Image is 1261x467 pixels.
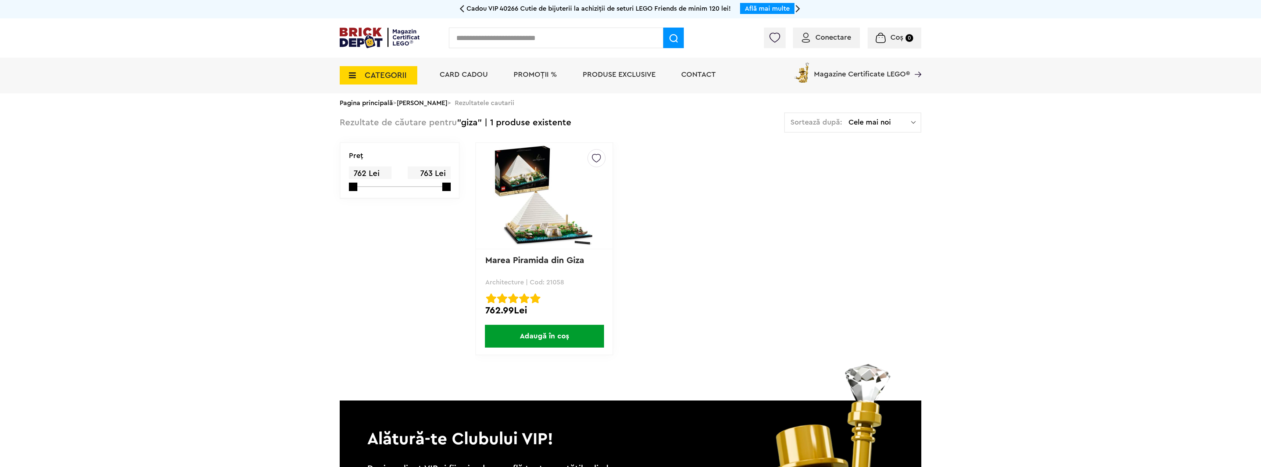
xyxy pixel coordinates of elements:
[485,279,603,285] p: Architecture | Cod: 21058
[745,5,790,12] a: Află mai multe
[530,293,540,303] img: Evaluare cu stele
[910,61,921,68] a: Magazine Certificate LEGO®
[485,306,603,315] div: 762.99Lei
[814,61,910,78] span: Magazine Certificate LEGO®
[340,93,921,112] div: > > Rezultatele cautarii
[681,71,716,78] a: Contact
[485,256,584,265] a: Marea Piramida din Giza
[365,71,407,79] span: CATEGORII
[340,118,457,127] span: Rezultate de căutare pentru
[408,166,450,181] span: 763 Lei
[486,293,496,303] img: Evaluare cu stele
[349,166,392,181] span: 762 Lei
[340,400,921,450] p: Alătură-te Clubului VIP!
[467,5,731,12] span: Cadou VIP 40266 Cutie de bijuterii la achiziții de seturi LEGO Friends de minim 120 lei!
[493,144,596,247] img: Marea Piramida din Giza
[514,71,557,78] a: PROMOȚII %
[519,293,529,303] img: Evaluare cu stele
[440,71,488,78] a: Card Cadou
[905,34,913,42] small: 0
[340,112,571,133] div: "giza" | 1 produse existente
[583,71,655,78] a: Produse exclusive
[815,34,851,41] span: Conectare
[485,325,604,348] span: Adaugă în coș
[497,293,507,303] img: Evaluare cu stele
[476,325,612,348] a: Adaugă în coș
[790,119,842,126] span: Sortează după:
[397,100,447,106] a: [PERSON_NAME]
[340,100,393,106] a: Pagina principală
[508,293,518,303] img: Evaluare cu stele
[890,34,903,41] span: Coș
[802,34,851,41] a: Conectare
[349,152,363,159] p: Preţ
[849,119,911,126] span: Cele mai noi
